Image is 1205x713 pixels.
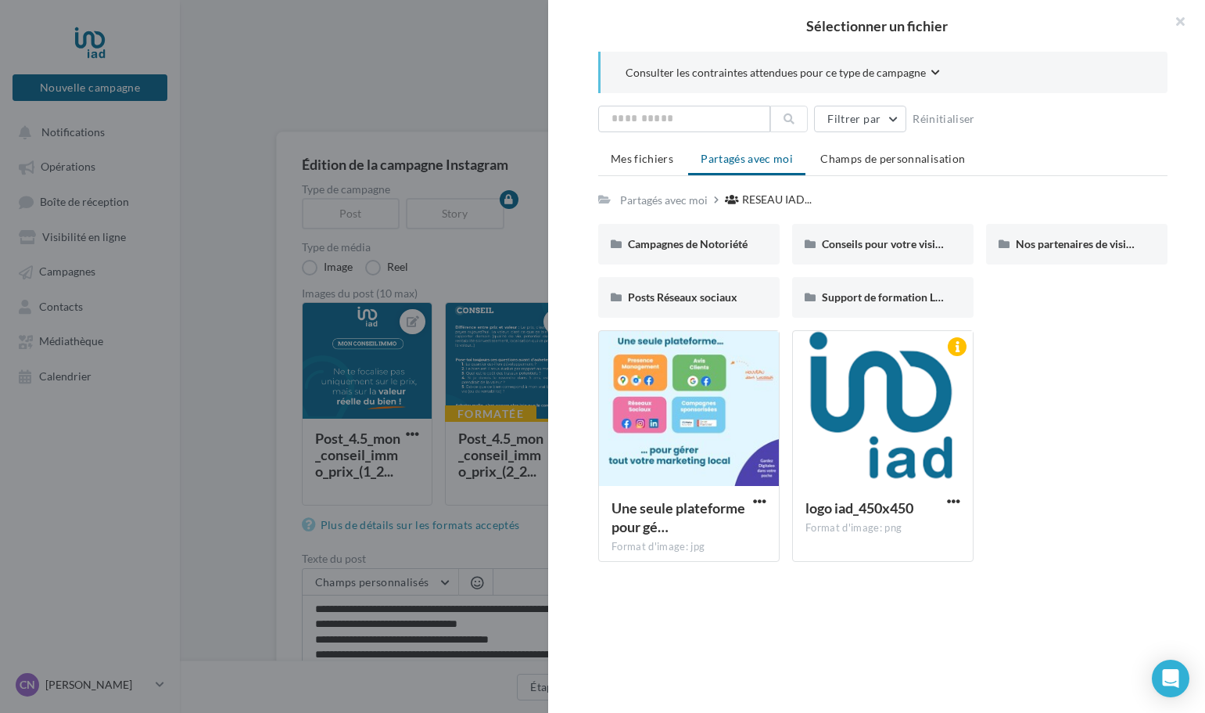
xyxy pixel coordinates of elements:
[822,237,992,250] span: Conseils pour votre visibilité locale
[805,499,913,517] span: logo iad_450x450
[1016,237,1182,250] span: Nos partenaires de visibilité locale
[906,110,981,128] button: Réinitialiser
[611,499,745,535] span: Une seule plateforme pour gérer tout votre marketing local
[805,521,960,535] div: Format d'image: png
[701,152,793,165] span: Partagés avec moi
[1152,660,1189,697] div: Open Intercom Messenger
[628,290,737,304] span: Posts Réseaux sociaux
[620,193,708,208] div: Partagés avec moi
[611,152,673,165] span: Mes fichiers
[822,290,972,304] span: Support de formation Localads
[626,65,926,81] span: Consulter les contraintes attendues pour ce type de campagne
[820,152,965,165] span: Champs de personnalisation
[611,540,766,554] div: Format d'image: jpg
[573,19,1180,33] h2: Sélectionner un fichier
[742,192,812,207] span: RESEAU IAD...
[628,237,748,250] span: Campagnes de Notoriété
[814,106,906,132] button: Filtrer par
[626,64,940,84] button: Consulter les contraintes attendues pour ce type de campagne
